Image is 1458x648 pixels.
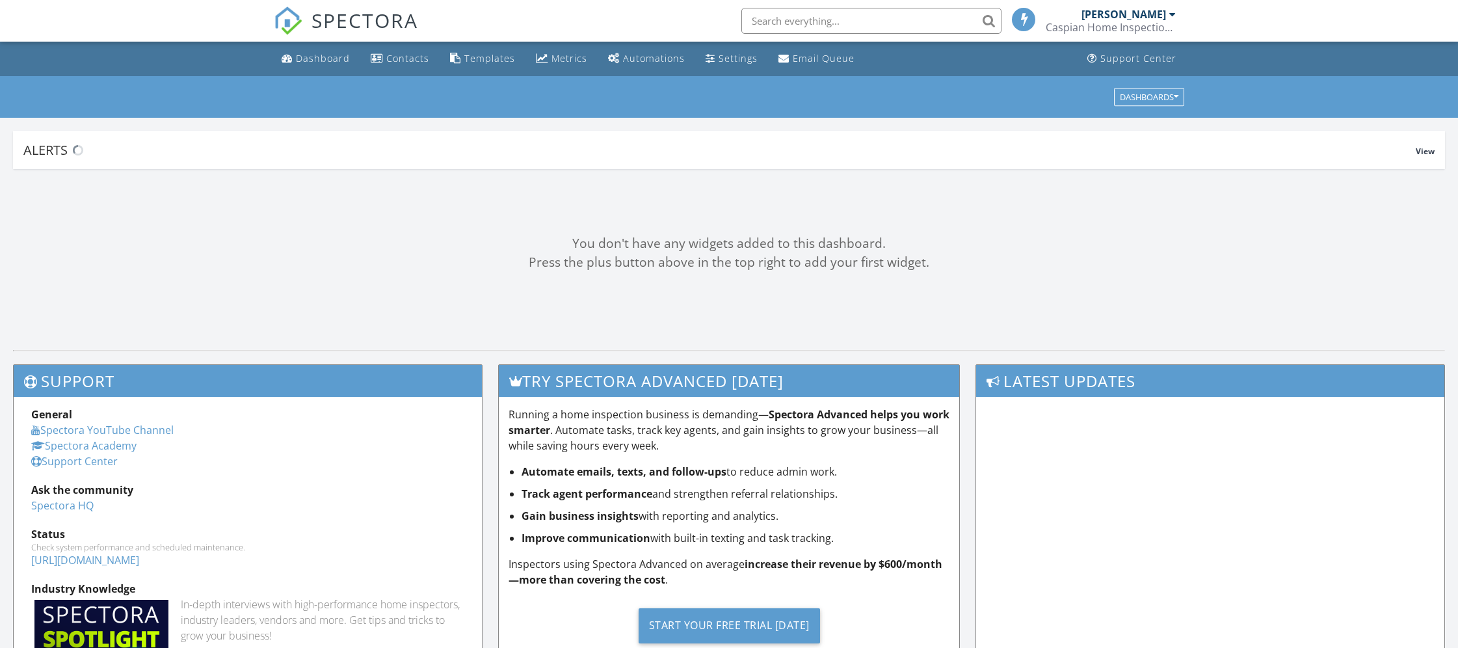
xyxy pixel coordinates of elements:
a: Spectora Academy [31,439,137,453]
li: to reduce admin work. [522,464,949,479]
strong: Automate emails, texts, and follow-ups [522,465,726,479]
div: Dashboards [1120,92,1178,101]
div: You don't have any widgets added to this dashboard. [13,234,1445,253]
div: Templates [464,52,515,64]
p: Running a home inspection business is demanding— . Automate tasks, track key agents, and gain ins... [509,407,949,453]
strong: Improve communication [522,531,650,545]
a: Spectora HQ [31,498,94,513]
a: SPECTORA [274,18,418,45]
div: Support Center [1100,52,1176,64]
strong: increase their revenue by $600/month—more than covering the cost [509,557,942,587]
div: Start Your Free Trial [DATE] [639,608,820,643]
strong: General [31,407,72,422]
h3: Support [14,365,482,397]
div: Press the plus button above in the top right to add your first widget. [13,253,1445,272]
a: Support Center [1082,47,1182,71]
a: Settings [700,47,763,71]
li: and strengthen referral relationships. [522,486,949,502]
p: Inspectors using Spectora Advanced on average . [509,556,949,587]
div: Contacts [386,52,429,64]
div: Industry Knowledge [31,581,464,597]
a: Templates [445,47,520,71]
div: Settings [719,52,758,64]
h3: Latest Updates [976,365,1444,397]
div: Metrics [551,52,587,64]
li: with built-in texting and task tracking. [522,530,949,546]
a: Email Queue [773,47,860,71]
strong: Spectora Advanced helps you work smarter [509,407,949,437]
div: Check system performance and scheduled maintenance. [31,542,464,552]
a: Dashboard [276,47,355,71]
div: Alerts [23,141,1416,159]
div: Caspian Home Inspection LLC [1046,21,1176,34]
strong: Gain business insights [522,509,639,523]
a: Metrics [531,47,592,71]
button: Dashboards [1114,88,1184,106]
a: [URL][DOMAIN_NAME] [31,553,139,567]
span: SPECTORA [311,7,418,34]
input: Search everything... [741,8,1001,34]
a: Spectora YouTube Channel [31,423,174,437]
div: Email Queue [793,52,855,64]
div: Automations [623,52,685,64]
div: Dashboard [296,52,350,64]
div: In-depth interviews with high-performance home inspectors, industry leaders, vendors and more. Ge... [181,597,464,643]
h3: Try spectora advanced [DATE] [499,365,959,397]
div: Ask the community [31,482,464,498]
img: The Best Home Inspection Software - Spectora [274,7,302,35]
li: with reporting and analytics. [522,508,949,524]
span: View [1416,146,1435,157]
strong: Track agent performance [522,487,652,501]
a: Automations (Basic) [603,47,690,71]
div: [PERSON_NAME] [1081,8,1166,21]
a: Support Center [31,454,118,468]
div: Status [31,526,464,542]
a: Contacts [365,47,434,71]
